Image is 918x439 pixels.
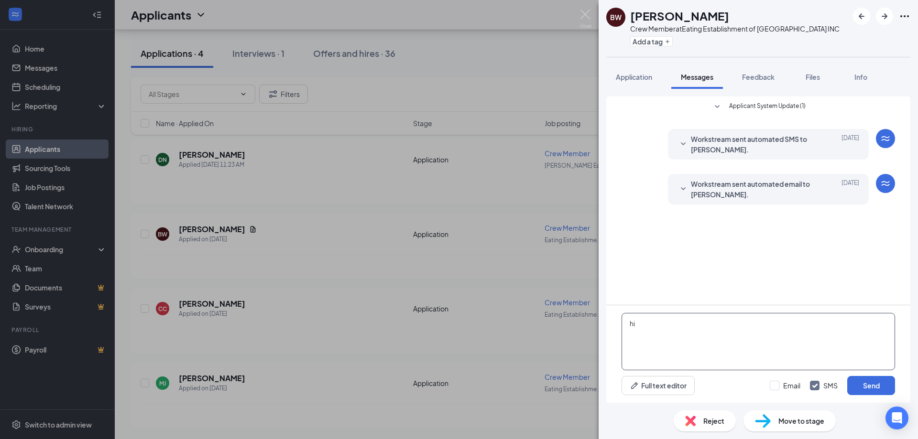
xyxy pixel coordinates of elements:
svg: WorkstreamLogo [880,178,891,189]
span: Reject [703,416,724,426]
span: Application [616,73,652,81]
div: Crew Member at Eating Establishment of [GEOGRAPHIC_DATA] INC [630,24,840,33]
button: SmallChevronDownApplicant System Update (1) [711,101,806,113]
button: Full text editorPen [622,376,695,395]
span: Messages [681,73,713,81]
button: ArrowRight [876,8,893,25]
button: PlusAdd a tag [630,36,673,46]
textarea: hi [622,313,895,370]
svg: SmallChevronDown [678,139,689,150]
svg: Pen [630,381,639,390]
span: Applicant System Update (1) [729,101,806,113]
span: [DATE] [841,134,859,155]
svg: SmallChevronDown [678,183,689,195]
span: Workstream sent automated email to [PERSON_NAME]. [691,179,816,200]
svg: ArrowLeftNew [856,11,867,22]
span: Move to stage [778,416,824,426]
span: [DATE] [841,179,859,200]
svg: WorkstreamLogo [880,133,891,144]
span: Info [854,73,867,81]
svg: Ellipses [899,11,910,22]
div: Open Intercom Messenger [885,407,908,429]
button: ArrowLeftNew [853,8,870,25]
span: Files [806,73,820,81]
h1: [PERSON_NAME] [630,8,729,24]
svg: Plus [665,39,670,44]
span: Feedback [742,73,775,81]
div: BW [610,12,622,22]
svg: SmallChevronDown [711,101,723,113]
svg: ArrowRight [879,11,890,22]
span: Workstream sent automated SMS to [PERSON_NAME]. [691,134,816,155]
button: Send [847,376,895,395]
